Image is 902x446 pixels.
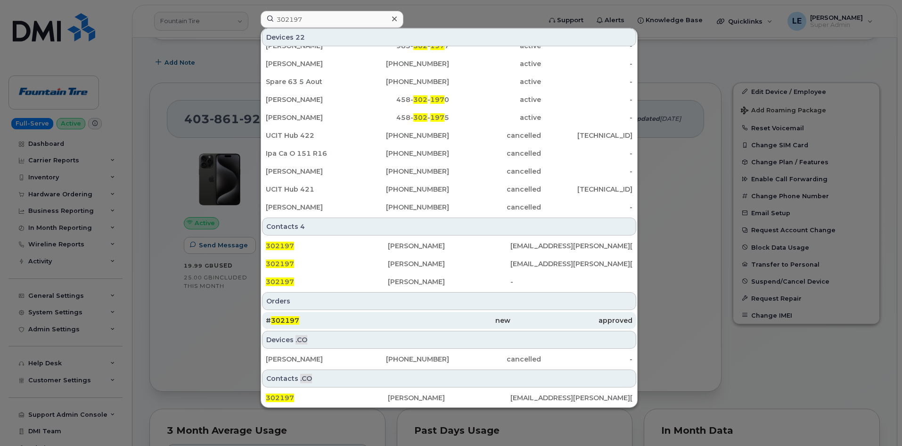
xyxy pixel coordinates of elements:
[266,278,294,286] span: 302197
[449,149,541,158] div: cancelled
[388,241,510,251] div: [PERSON_NAME]
[510,316,632,325] div: approved
[449,77,541,86] div: active
[295,335,307,345] span: .CO
[541,131,633,140] div: [TECHNICAL_ID]
[266,185,358,194] div: UCIT Hub 421
[449,131,541,140] div: cancelled
[262,331,636,349] div: Devices
[266,260,294,268] span: 302197
[266,59,358,68] div: [PERSON_NAME]
[541,354,633,364] div: -
[262,273,636,290] a: 302197[PERSON_NAME]-
[295,33,305,42] span: 22
[358,113,450,122] div: 458- - 5
[358,149,450,158] div: [PHONE_NUMBER]
[510,393,632,403] div: [EMAIL_ADDRESS][PERSON_NAME][DOMAIN_NAME]
[430,95,444,104] span: 197
[449,113,541,122] div: active
[262,389,636,406] a: 302197[PERSON_NAME][EMAIL_ADDRESS][PERSON_NAME][DOMAIN_NAME]
[449,202,541,212] div: cancelled
[413,95,427,104] span: 302
[262,292,636,310] div: Orders
[266,167,358,176] div: [PERSON_NAME]
[262,91,636,108] a: [PERSON_NAME]458-302-1970active-
[262,37,636,54] a: [PERSON_NAME]985-302-1977active-
[262,199,636,216] a: [PERSON_NAME][PHONE_NUMBER]cancelled-
[266,202,358,212] div: [PERSON_NAME]
[541,113,633,122] div: -
[388,316,510,325] div: new
[266,316,388,325] div: #
[300,374,312,383] span: .CO
[388,393,510,403] div: [PERSON_NAME]
[358,95,450,104] div: 458- - 0
[449,95,541,104] div: active
[358,131,450,140] div: [PHONE_NUMBER]
[271,316,299,325] span: 302197
[510,277,632,286] div: -
[266,354,358,364] div: [PERSON_NAME]
[300,222,305,231] span: 4
[449,59,541,68] div: active
[541,59,633,68] div: -
[541,185,633,194] div: [TECHNICAL_ID]
[358,77,450,86] div: [PHONE_NUMBER]
[541,202,633,212] div: -
[266,113,358,122] div: [PERSON_NAME]
[262,351,636,368] a: [PERSON_NAME][PHONE_NUMBER]cancelled-
[262,163,636,180] a: [PERSON_NAME][PHONE_NUMBER]cancelled-
[262,127,636,144] a: UCIT Hub 422[PHONE_NUMBER]cancelled[TECHNICAL_ID]
[358,167,450,176] div: [PHONE_NUMBER]
[262,312,636,329] a: #302197newapproved
[262,55,636,72] a: [PERSON_NAME][PHONE_NUMBER]active-
[358,185,450,194] div: [PHONE_NUMBER]
[266,95,358,104] div: [PERSON_NAME]
[449,167,541,176] div: cancelled
[266,131,358,140] div: UCIT Hub 422
[541,149,633,158] div: -
[358,354,450,364] div: [PHONE_NUMBER]
[510,241,632,251] div: [EMAIL_ADDRESS][PERSON_NAME][DOMAIN_NAME]
[413,113,427,122] span: 302
[262,181,636,198] a: UCIT Hub 421[PHONE_NUMBER]cancelled[TECHNICAL_ID]
[266,394,294,402] span: 302197
[861,405,895,439] iframe: Messenger Launcher
[262,255,636,272] a: 302197[PERSON_NAME][EMAIL_ADDRESS][PERSON_NAME][DOMAIN_NAME]
[262,109,636,126] a: [PERSON_NAME]458-302-1975active-
[358,202,450,212] div: [PHONE_NUMBER]
[541,167,633,176] div: -
[541,77,633,86] div: -
[262,370,636,387] div: Contacts
[266,77,358,86] div: Spare 63 5 Aout
[388,259,510,269] div: [PERSON_NAME]
[261,11,403,28] input: Find something...
[358,59,450,68] div: [PHONE_NUMBER]
[262,145,636,162] a: Ipa Ca O 151 R16[PHONE_NUMBER]cancelled-
[262,218,636,236] div: Contacts
[449,354,541,364] div: cancelled
[510,259,632,269] div: [EMAIL_ADDRESS][PERSON_NAME][DOMAIN_NAME]
[266,149,358,158] div: Ipa Ca O 151 R16
[430,113,444,122] span: 197
[262,28,636,46] div: Devices
[449,185,541,194] div: cancelled
[262,73,636,90] a: Spare 63 5 Aout[PHONE_NUMBER]active-
[262,237,636,254] a: 302197[PERSON_NAME][EMAIL_ADDRESS][PERSON_NAME][DOMAIN_NAME]
[541,95,633,104] div: -
[266,242,294,250] span: 302197
[388,277,510,286] div: [PERSON_NAME]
